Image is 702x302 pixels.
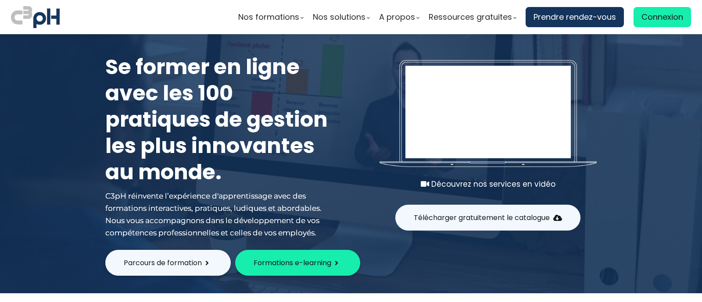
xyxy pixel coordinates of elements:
[380,178,597,190] div: Découvrez nos services en vidéo
[105,250,231,276] button: Parcours de formation
[534,11,616,24] span: Prendre rendez-vous
[526,7,624,27] a: Prendre rendez-vous
[429,11,512,24] span: Ressources gratuites
[313,11,365,24] span: Nos solutions
[254,257,331,268] span: Formations e-learning
[641,11,683,24] span: Connexion
[105,190,333,239] div: C3pH réinvente l’expérience d'apprentissage avec des formations interactives, pratiques, ludiques...
[414,212,550,223] span: Télécharger gratuitement le catalogue
[395,205,580,231] button: Télécharger gratuitement le catalogue
[11,4,60,30] img: logo C3PH
[238,11,299,24] span: Nos formations
[379,11,415,24] span: A propos
[235,250,360,276] button: Formations e-learning
[634,7,691,27] a: Connexion
[124,257,202,268] span: Parcours de formation
[105,54,333,185] h1: Se former en ligne avec les 100 pratiques de gestion les plus innovantes au monde.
